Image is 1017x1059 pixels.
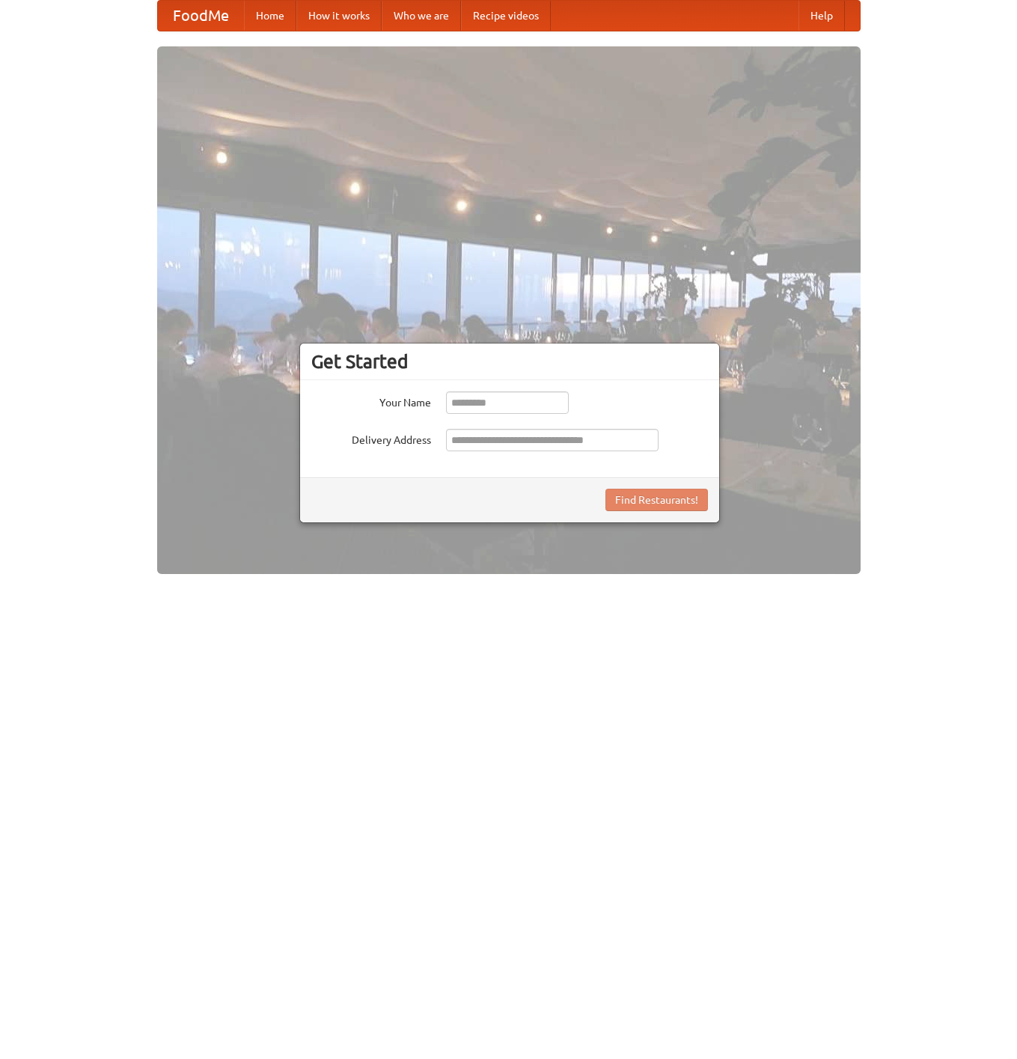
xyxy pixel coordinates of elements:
[311,429,431,448] label: Delivery Address
[311,391,431,410] label: Your Name
[296,1,382,31] a: How it works
[382,1,461,31] a: Who we are
[798,1,845,31] a: Help
[311,350,708,373] h3: Get Started
[158,1,244,31] a: FoodMe
[605,489,708,511] button: Find Restaurants!
[461,1,551,31] a: Recipe videos
[244,1,296,31] a: Home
